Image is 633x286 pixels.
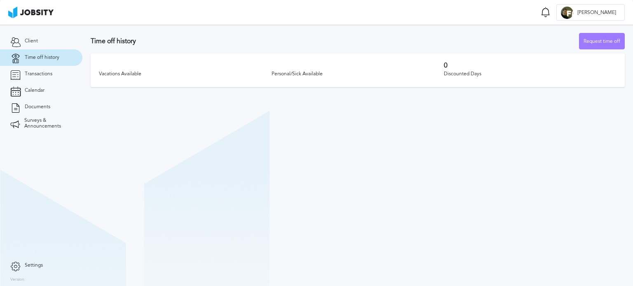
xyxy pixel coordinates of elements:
span: Transactions [25,71,52,77]
h3: 0 [444,62,617,69]
span: Client [25,38,38,44]
span: Time off history [25,55,59,60]
div: Discounted Days [444,71,617,77]
span: Documents [25,104,50,110]
h3: Time off history [91,37,579,45]
button: D[PERSON_NAME] [556,4,625,21]
div: Personal/Sick Available [272,71,444,77]
span: Calendar [25,88,45,93]
div: Vacations Available [99,71,272,77]
div: Request time off [579,33,624,50]
span: Surveys & Announcements [24,118,72,129]
button: Request time off [579,33,625,49]
label: Version: [10,277,26,282]
span: [PERSON_NAME] [573,10,620,16]
span: Settings [25,263,43,268]
img: ab4bad089aa723f57921c736e9817d99.png [8,7,54,18]
div: D [561,7,573,19]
